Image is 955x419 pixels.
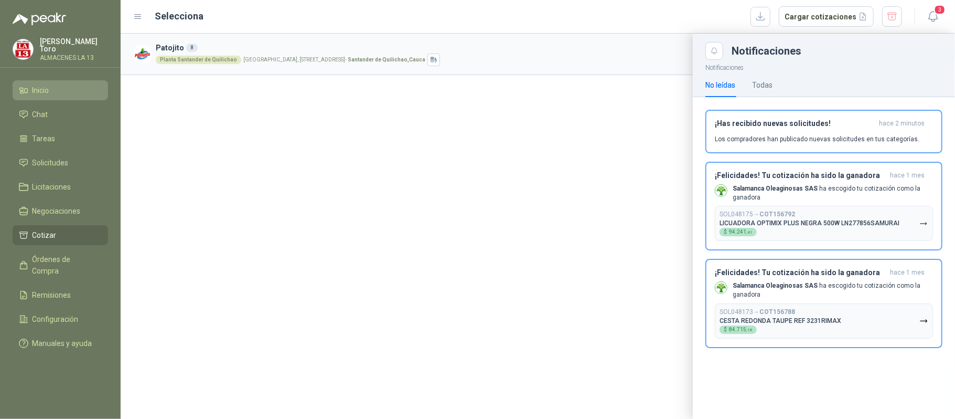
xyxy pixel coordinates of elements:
[715,119,875,128] h3: ¡Has recibido nuevas solicitudes!
[13,333,108,353] a: Manuales y ayuda
[33,133,56,144] span: Tareas
[715,268,886,277] h3: ¡Felicidades! Tu cotización ha sido la ganadora
[13,80,108,100] a: Inicio
[733,184,933,202] p: ha escogido tu cotización como la ganadora
[33,289,71,301] span: Remisiones
[879,119,925,128] span: hace 2 minutos
[746,230,753,235] span: ,41
[33,313,79,325] span: Configuración
[720,317,841,324] p: CESTA REDONDA TAUPE REF 3231RIMAX
[720,211,795,218] p: SOL048175 →
[934,5,946,15] span: 3
[715,185,727,196] img: Company Logo
[705,110,942,153] button: ¡Has recibido nuevas solicitudes!hace 2 minutos Los compradores han publicado nuevas solicitudes ...
[720,326,757,334] div: $
[13,39,33,59] img: Company Logo
[890,268,925,277] span: hace 1 mes
[693,60,955,73] p: Notificaciones
[924,7,942,26] button: 3
[715,282,727,294] img: Company Logo
[715,171,886,180] h3: ¡Felicidades! Tu cotización ha sido la ganadora
[13,129,108,149] a: Tareas
[705,79,735,91] div: No leídas
[13,309,108,329] a: Configuración
[13,13,66,25] img: Logo peakr
[729,229,753,235] span: 94.241
[759,211,795,218] b: COT156792
[720,228,757,236] div: $
[720,308,795,316] p: SOL048173 →
[33,157,69,169] span: Solicitudes
[729,327,753,332] span: 84.715
[779,6,874,27] button: Cargar cotizaciones
[752,79,772,91] div: Todas
[705,42,723,60] button: Close
[759,308,795,316] b: COT156788
[720,219,899,227] p: LICUADORA OPTIMIX PLUS NEGRA 500W LN277856SAMURAI
[33,85,49,96] span: Inicio
[13,225,108,245] a: Cotizar
[746,328,753,332] span: ,18
[715,206,933,241] button: SOL048175→COT156792LICUADORA OPTIMIX PLUS NEGRA 500W LN277856SAMURAI$94.241,41
[33,181,71,193] span: Licitaciones
[715,303,933,339] button: SOL048173→COT156788CESTA REDONDA TAUPE REF 3231RIMAX$84.715,18
[13,104,108,124] a: Chat
[33,229,57,241] span: Cotizar
[13,153,108,173] a: Solicitudes
[13,249,108,281] a: Órdenes de Compra
[13,201,108,221] a: Negociaciones
[155,9,204,24] h2: Selecciona
[733,185,818,192] b: Salamanca Oleaginosas SAS
[705,162,942,251] button: ¡Felicidades! Tu cotización ha sido la ganadorahace 1 mes Company LogoSalamanca Oleaginosas SAS h...
[33,205,81,217] span: Negociaciones
[715,134,919,144] p: Los compradores han publicado nuevas solicitudes en tus categorías.
[33,338,92,349] span: Manuales y ayuda
[13,177,108,197] a: Licitaciones
[733,282,818,289] b: Salamanca Oleaginosas SAS
[705,259,942,348] button: ¡Felicidades! Tu cotización ha sido la ganadorahace 1 mes Company LogoSalamanca Oleaginosas SAS h...
[732,46,942,56] div: Notificaciones
[733,281,933,299] p: ha escogido tu cotización como la ganadora
[40,55,108,61] p: ALMACENES LA 13
[33,254,98,277] span: Órdenes de Compra
[13,285,108,305] a: Remisiones
[33,109,48,120] span: Chat
[40,38,108,53] p: [PERSON_NAME] Toro
[890,171,925,180] span: hace 1 mes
